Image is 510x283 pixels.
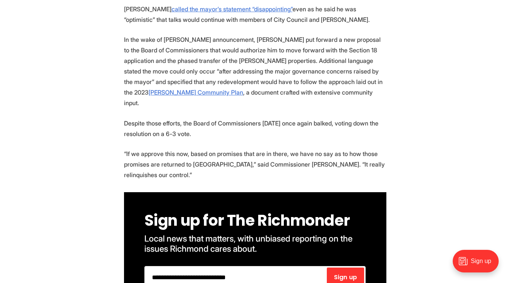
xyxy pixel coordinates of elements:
iframe: portal-trigger [446,246,510,283]
p: [PERSON_NAME] even as he said he was “optimistic” that talks would continue with members of City ... [124,4,386,25]
a: called the mayor’s statement “disappointing” [172,5,293,13]
a: [PERSON_NAME] Community Plan [149,89,243,96]
p: Despite those efforts, the Board of Commissioners [DATE] once again balked, voting down the resol... [124,118,386,139]
p: In the wake of [PERSON_NAME] announcement, [PERSON_NAME] put forward a new proposal to the Board ... [124,34,386,108]
p: “If we approve this now, based on promises that are in there, we have no say as to how those prom... [124,148,386,180]
span: Sign up [334,274,357,280]
span: Local news that matters, with unbiased reporting on the issues Richmond cares about. [144,233,354,254]
span: Sign up for The Richmonder [144,210,350,231]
